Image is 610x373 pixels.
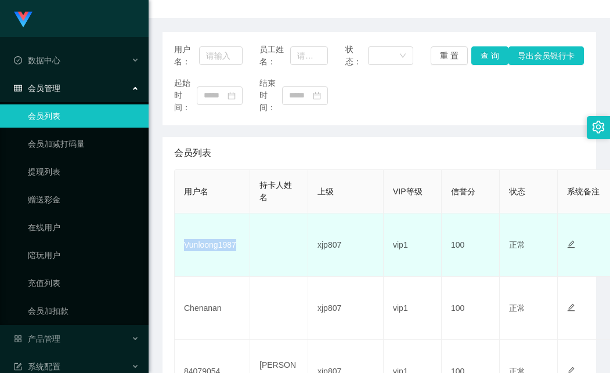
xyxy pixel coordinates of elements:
[509,240,525,249] span: 正常
[28,160,139,183] a: 提现列表
[174,77,197,114] span: 起始时间：
[313,92,321,100] i: 图标: calendar
[259,44,290,68] span: 员工姓名：
[393,187,423,196] span: VIP等级
[14,84,60,93] span: 会员管理
[567,303,575,312] i: 图标: edit
[259,180,292,202] span: 持卡人姓名
[199,46,243,65] input: 请输入
[175,213,250,277] td: Vunloong1987
[308,213,384,277] td: xjp807
[14,56,22,64] i: 图标: check-circle-o
[14,12,33,28] img: logo.9652507e.png
[28,132,139,155] a: 会员加减打码量
[384,277,442,340] td: vip1
[174,146,211,160] span: 会员列表
[14,362,60,371] span: 系统配置
[184,187,208,196] span: 用户名
[28,104,139,128] a: 会员列表
[290,46,328,65] input: 请输入
[451,187,475,196] span: 信誉分
[14,56,60,65] span: 数据中心
[509,187,525,196] span: 状态
[592,121,605,133] i: 图标: setting
[228,92,236,100] i: 图标: calendar
[567,187,600,196] span: 系统备注
[14,335,22,343] i: 图标: appstore-o
[567,240,575,248] i: 图标: edit
[174,44,199,68] span: 用户名：
[345,44,369,68] span: 状态：
[14,363,22,371] i: 图标: form
[471,46,508,65] button: 查 询
[442,213,500,277] td: 100
[259,77,282,114] span: 结束时间：
[508,46,584,65] button: 导出会员银行卡
[175,277,250,340] td: Chenanan
[509,303,525,313] span: 正常
[431,46,468,65] button: 重 置
[384,213,442,277] td: vip1
[28,216,139,239] a: 在线用户
[442,277,500,340] td: 100
[14,334,60,343] span: 产品管理
[399,52,406,60] i: 图标: down
[317,187,334,196] span: 上级
[308,277,384,340] td: xjp807
[28,271,139,295] a: 充值列表
[28,188,139,211] a: 赠送彩金
[28,299,139,323] a: 会员加扣款
[14,84,22,92] i: 图标: table
[28,244,139,267] a: 陪玩用户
